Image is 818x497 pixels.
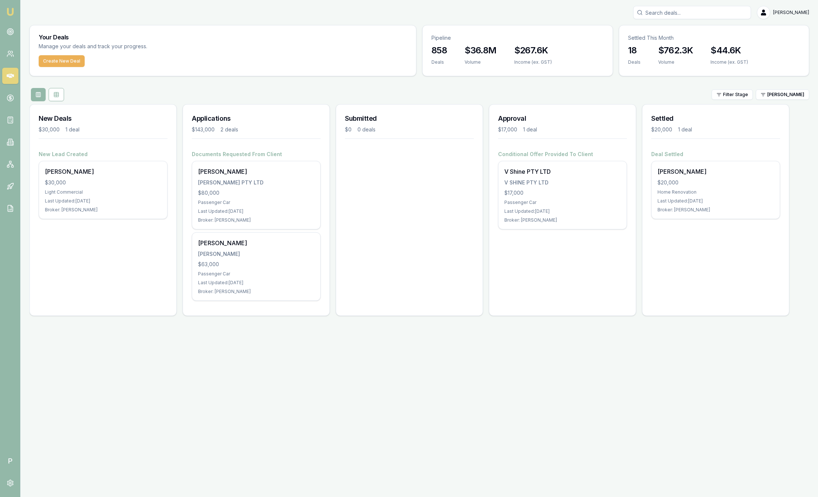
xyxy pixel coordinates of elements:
div: Broker: [PERSON_NAME] [45,207,161,213]
div: V Shine PTY LTD [504,167,621,176]
p: Settled This Month [628,34,800,42]
div: $63,000 [198,261,314,268]
div: Last Updated: [DATE] [198,280,314,286]
div: [PERSON_NAME] [198,167,314,176]
div: Passenger Car [504,200,621,205]
div: 2 deals [221,126,238,133]
h3: Settled [651,113,780,124]
p: Pipeline [431,34,604,42]
div: $0 [345,126,352,133]
div: $20,000 [657,179,774,186]
h3: Submitted [345,113,474,124]
div: Volume [658,59,693,65]
div: V SHINE PTY LTD [504,179,621,186]
h4: Documents Requested From Client [192,151,321,158]
div: 1 deal [66,126,80,133]
div: [PERSON_NAME] [198,239,314,247]
input: Search deals [633,6,751,19]
div: [PERSON_NAME] [657,167,774,176]
div: Broker: [PERSON_NAME] [657,207,774,213]
div: [PERSON_NAME] [45,167,161,176]
div: 1 deal [523,126,537,133]
h4: Deal Settled [651,151,780,158]
p: Manage your deals and track your progress. [39,42,227,51]
div: Last Updated: [DATE] [504,208,621,214]
div: Deals [628,59,641,65]
h3: $762.3K [658,45,693,56]
h3: New Deals [39,113,168,124]
h3: Applications [192,113,321,124]
div: Light Commercial [45,189,161,195]
div: $17,000 [504,189,621,197]
div: Passenger Car [198,200,314,205]
button: Filter Stage [712,89,753,100]
span: [PERSON_NAME] [773,10,809,15]
h3: $36.8M [465,45,496,56]
div: Income (ex. GST) [514,59,552,65]
h4: Conditional Offer Provided To Client [498,151,627,158]
span: P [2,453,18,469]
div: Broker: [PERSON_NAME] [198,289,314,295]
div: Last Updated: [DATE] [657,198,774,204]
div: Broker: [PERSON_NAME] [198,217,314,223]
div: $143,000 [192,126,215,133]
h3: Your Deals [39,34,407,40]
span: [PERSON_NAME] [767,92,804,98]
button: Create New Deal [39,55,85,67]
div: [PERSON_NAME] PTY LTD [198,179,314,186]
h3: 18 [628,45,641,56]
h3: $44.6K [711,45,748,56]
h3: $267.6K [514,45,552,56]
div: $20,000 [651,126,672,133]
div: Last Updated: [DATE] [198,208,314,214]
div: Passenger Car [198,271,314,277]
div: $80,000 [198,189,314,197]
button: [PERSON_NAME] [756,89,809,100]
span: Filter Stage [723,92,748,98]
div: Volume [465,59,496,65]
div: Last Updated: [DATE] [45,198,161,204]
div: Income (ex. GST) [711,59,748,65]
h3: 858 [431,45,447,56]
h4: New Lead Created [39,151,168,158]
div: Home Renovation [657,189,774,195]
div: Broker: [PERSON_NAME] [504,217,621,223]
div: $17,000 [498,126,517,133]
div: $30,000 [45,179,161,186]
div: Deals [431,59,447,65]
div: 1 deal [678,126,692,133]
div: [PERSON_NAME] [198,250,314,258]
h3: Approval [498,113,627,124]
div: $30,000 [39,126,60,133]
img: emu-icon-u.png [6,7,15,16]
div: 0 deals [357,126,375,133]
